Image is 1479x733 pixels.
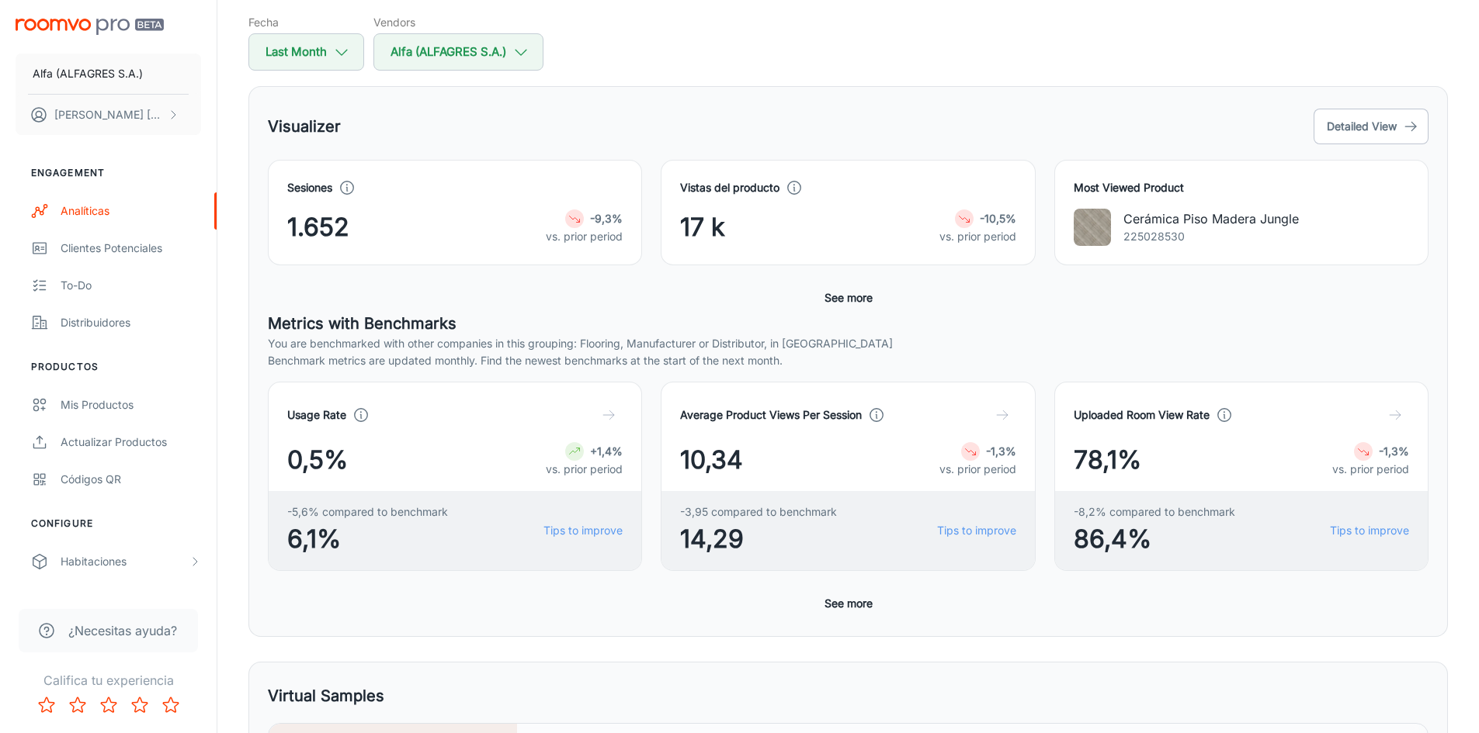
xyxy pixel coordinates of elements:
button: Rate 3 star [93,690,124,721]
p: Benchmark metrics are updated monthly. Find the newest benchmarks at the start of the next month. [268,352,1429,369]
span: 10,34 [680,441,743,479]
div: Mis productos [61,396,201,413]
span: 17 k [680,209,725,246]
h4: Most Viewed Product [1074,179,1409,196]
button: Alfa (ALFAGRES S.A.) [16,54,201,94]
h4: Uploaded Room View Rate [1074,406,1210,424]
span: -5,6% compared to benchmark [287,503,448,520]
span: 0,5% [287,441,348,479]
h4: Usage Rate [287,406,346,424]
div: Habitaciones [61,553,189,570]
p: vs. prior period [939,228,1016,245]
p: vs. prior period [546,461,623,478]
h5: Fecha [248,14,364,30]
button: Alfa (ALFAGRES S.A.) [373,33,543,71]
p: Alfa (ALFAGRES S.A.) [33,65,143,82]
p: Califica tu experiencia [12,671,204,690]
div: Clientes potenciales [61,240,201,257]
button: Rate 2 star [62,690,93,721]
span: 6,1% [287,520,448,558]
strong: -9,3% [590,212,623,225]
strong: -10,5% [980,212,1016,225]
h5: Virtual Samples [268,684,384,707]
span: 1.652 [287,209,349,246]
span: ¿Necesitas ayuda? [68,621,177,640]
h4: Vistas del producto [680,179,779,196]
strong: -1,3% [1379,444,1409,458]
button: Rate 5 star [155,690,186,721]
div: Códigos QR [61,471,201,488]
span: -3,95 compared to benchmark [680,503,837,520]
span: 86,4% [1074,520,1235,558]
p: Cerámica Piso Madera Jungle [1123,209,1299,228]
strong: -1,3% [986,444,1016,458]
p: 225028530 [1123,228,1299,245]
h5: Metrics with Benchmarks [268,312,1429,335]
div: Actualizar productos [61,434,201,451]
div: Distribuidores [61,314,201,331]
h4: Sesiones [287,179,332,196]
a: Tips to improve [1330,522,1409,539]
p: [PERSON_NAME] [PERSON_NAME] [54,106,164,123]
h5: Vendors [373,14,543,30]
button: See more [818,284,879,312]
button: Rate 1 star [31,690,62,721]
img: Cerámica Piso Madera Jungle [1074,209,1111,246]
p: vs. prior period [939,461,1016,478]
p: vs. prior period [1332,461,1409,478]
div: Analíticas [61,202,201,220]
span: 78,1% [1074,441,1141,479]
span: 14,29 [680,520,837,558]
button: Last Month [248,33,364,71]
p: vs. prior period [546,228,623,245]
button: Rate 4 star [124,690,155,721]
h4: Average Product Views Per Session [680,406,862,424]
button: [PERSON_NAME] [PERSON_NAME] [16,95,201,135]
a: Tips to improve [543,522,623,539]
span: -8,2% compared to benchmark [1074,503,1235,520]
img: Roomvo PRO Beta [16,19,164,35]
a: Tips to improve [937,522,1016,539]
button: See more [818,590,879,617]
p: You are benchmarked with other companies in this grouping: Flooring, Manufacturer or Distributor,... [268,335,1429,352]
button: Detailed View [1314,109,1429,144]
h5: Visualizer [268,115,341,138]
strong: +1,4% [590,444,623,458]
div: To-do [61,277,201,294]
div: Branding [61,590,201,607]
